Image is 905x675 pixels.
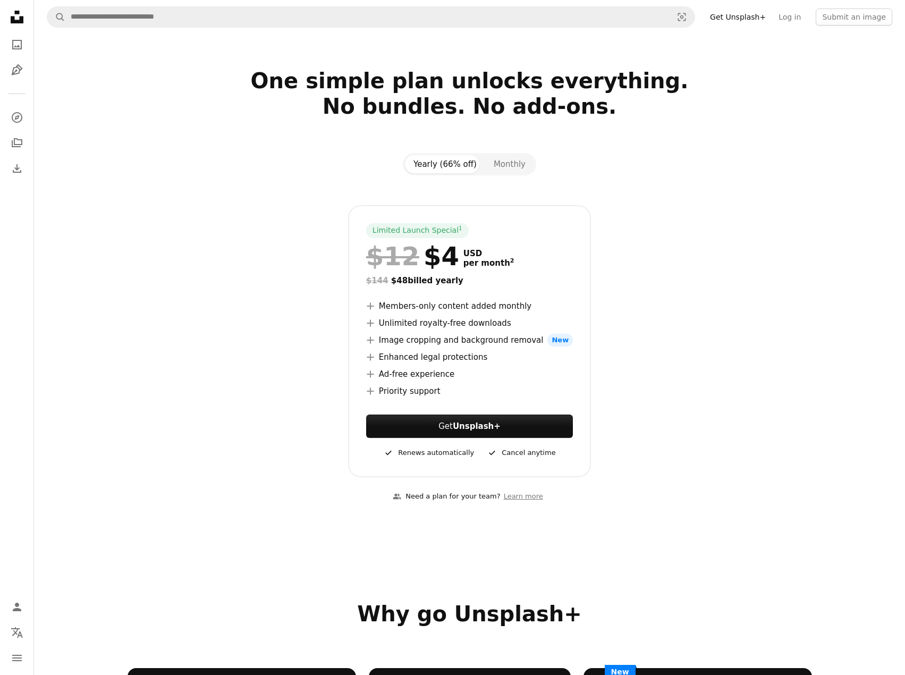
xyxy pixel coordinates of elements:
div: Cancel anytime [487,446,555,459]
h2: One simple plan unlocks everything. No bundles. No add-ons. [128,68,812,145]
span: New [547,334,573,347]
a: Home — Unsplash [6,6,28,30]
li: Priority support [366,385,573,398]
a: Learn more [501,488,546,505]
strong: Unsplash+ [453,421,501,431]
button: Language [6,622,28,643]
a: Get Unsplash+ [704,9,772,26]
sup: 2 [510,257,514,264]
li: Ad-free experience [366,368,573,381]
a: Collections [6,132,28,154]
span: $144 [366,276,388,285]
li: Image cropping and background removal [366,334,573,347]
li: Members-only content added monthly [366,300,573,313]
div: $48 billed yearly [366,274,573,287]
div: $4 [366,242,459,270]
button: GetUnsplash+ [366,415,573,438]
h2: Why go Unsplash+ [128,601,812,627]
button: Monthly [485,155,534,173]
a: Explore [6,107,28,128]
div: Need a plan for your team? [393,491,500,502]
span: per month [463,258,514,268]
a: Log in [772,9,807,26]
button: Yearly (66% off) [405,155,485,173]
div: Limited Launch Special [366,223,469,238]
button: Menu [6,647,28,669]
li: Enhanced legal protections [366,351,573,364]
li: Unlimited royalty-free downloads [366,317,573,330]
a: 2 [508,258,517,268]
button: Search Unsplash [47,7,65,27]
span: $12 [366,242,419,270]
sup: 1 [459,225,462,231]
span: USD [463,249,514,258]
div: Renews automatically [383,446,474,459]
button: Submit an image [816,9,892,26]
a: Illustrations [6,60,28,81]
button: Visual search [669,7,695,27]
a: Photos [6,34,28,55]
a: 1 [456,225,464,236]
form: Find visuals sitewide [47,6,695,28]
a: Download History [6,158,28,179]
a: Log in / Sign up [6,596,28,618]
